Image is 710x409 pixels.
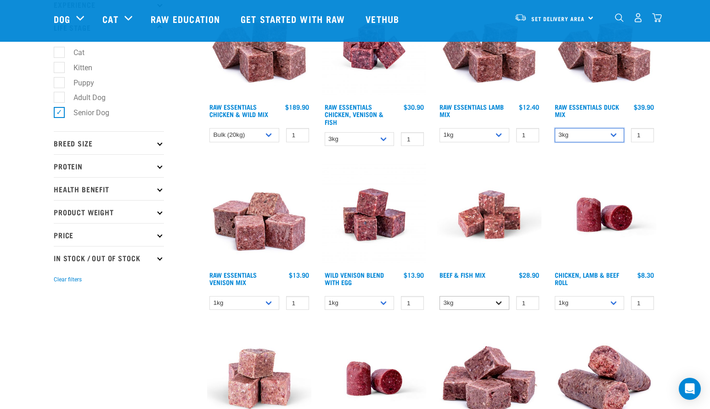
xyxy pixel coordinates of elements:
div: $13.90 [289,271,309,279]
div: $13.90 [404,271,424,279]
a: Wild Venison Blend with Egg [325,273,384,284]
a: Chicken, Lamb & Beef Roll [555,273,619,284]
label: Adult Dog [59,92,109,103]
a: Beef & Fish Mix [440,273,485,276]
img: home-icon@2x.png [652,13,662,22]
button: Clear filters [54,275,82,284]
img: van-moving.png [514,13,527,22]
a: Raw Essentials Chicken, Venison & Fish [325,105,383,123]
a: Raw Essentials Lamb Mix [440,105,504,116]
a: Raw Essentials Chicken & Wild Mix [209,105,268,116]
div: $39.90 [634,103,654,111]
label: Kitten [59,62,96,73]
img: Venison Egg 1616 [322,162,427,267]
input: 1 [631,128,654,142]
input: 1 [516,128,539,142]
p: Product Weight [54,200,164,223]
input: 1 [401,132,424,146]
img: Raw Essentials Chicken Lamb Beef Bulk Minced Raw Dog Food Roll Unwrapped [552,162,657,267]
div: $12.40 [519,103,539,111]
div: $189.90 [285,103,309,111]
label: Senior Dog [59,107,113,118]
input: 1 [631,296,654,310]
img: Beef Mackerel 1 [437,162,541,267]
a: Vethub [356,0,411,37]
label: Cat [59,47,88,58]
a: Cat [102,12,118,26]
div: $30.90 [404,103,424,111]
a: Dog [54,12,70,26]
div: Open Intercom Messenger [679,378,701,400]
a: Raw Essentials Venison Mix [209,273,257,284]
input: 1 [401,296,424,310]
p: Health Benefit [54,177,164,200]
a: Get started with Raw [231,0,356,37]
a: Raw Essentials Duck Mix [555,105,619,116]
input: 1 [286,296,309,310]
input: 1 [286,128,309,142]
label: Puppy [59,77,98,89]
span: Set Delivery Area [531,17,585,20]
div: $28.90 [519,271,539,279]
p: In Stock / Out Of Stock [54,246,164,269]
p: Breed Size [54,131,164,154]
img: home-icon-1@2x.png [615,13,624,22]
img: user.png [633,13,643,22]
p: Protein [54,154,164,177]
img: 1113 RE Venison Mix 01 [207,162,311,267]
input: 1 [516,296,539,310]
a: Raw Education [141,0,231,37]
div: $8.30 [637,271,654,279]
p: Price [54,223,164,246]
